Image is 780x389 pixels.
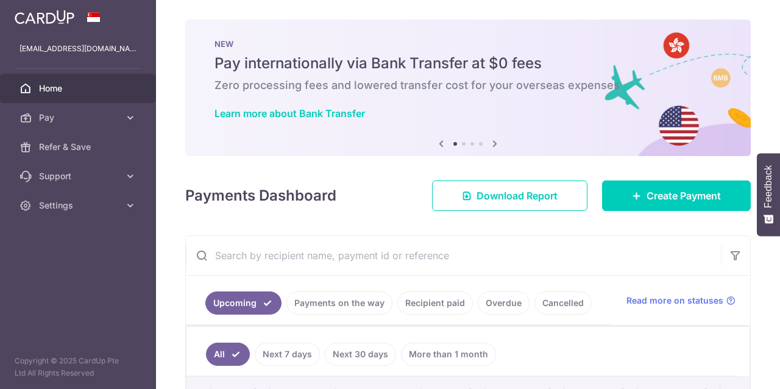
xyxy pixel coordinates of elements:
a: Cancelled [534,291,592,315]
a: Learn more about Bank Transfer [214,107,365,120]
a: Next 7 days [255,343,320,366]
a: Download Report [432,180,587,211]
h5: Pay internationally via Bank Transfer at $0 fees [214,54,721,73]
a: Next 30 days [325,343,396,366]
p: [EMAIL_ADDRESS][DOMAIN_NAME] [19,43,136,55]
span: Feedback [763,165,774,208]
input: Search by recipient name, payment id or reference [186,236,721,275]
button: Feedback - Show survey [757,153,780,236]
img: Bank transfer banner [185,20,751,156]
span: Download Report [477,188,558,203]
a: Recipient paid [397,291,473,315]
span: Read more on statuses [626,294,723,307]
a: More than 1 month [401,343,496,366]
span: Create Payment [647,188,721,203]
a: Upcoming [205,291,282,315]
img: CardUp [15,10,74,24]
a: All [206,343,250,366]
p: NEW [214,39,721,49]
a: Payments on the way [286,291,392,315]
a: Overdue [478,291,530,315]
h4: Payments Dashboard [185,185,336,207]
span: Pay [39,112,119,124]
a: Create Payment [602,180,751,211]
a: Read more on statuses [626,294,736,307]
h6: Zero processing fees and lowered transfer cost for your overseas expenses [214,78,721,93]
span: Refer & Save [39,141,119,153]
span: Settings [39,199,119,212]
span: Home [39,82,119,95]
span: Support [39,170,119,182]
